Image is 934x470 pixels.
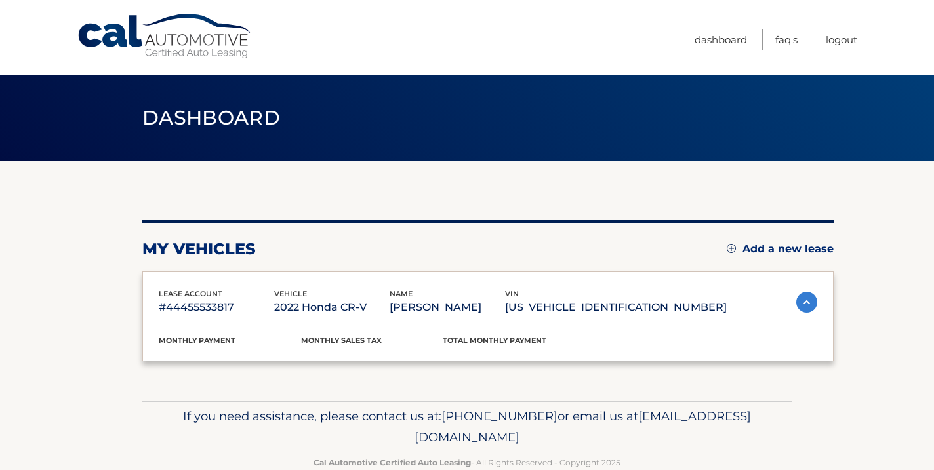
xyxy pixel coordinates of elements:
p: If you need assistance, please contact us at: or email us at [151,406,783,448]
p: [US_VEHICLE_IDENTIFICATION_NUMBER] [505,298,727,317]
p: #44455533817 [159,298,274,317]
span: lease account [159,289,222,298]
a: FAQ's [775,29,798,50]
a: Cal Automotive [77,13,254,60]
span: Total Monthly Payment [443,336,546,345]
span: vehicle [274,289,307,298]
p: [PERSON_NAME] [390,298,505,317]
p: 2022 Honda CR-V [274,298,390,317]
p: - All Rights Reserved - Copyright 2025 [151,456,783,469]
span: Monthly sales Tax [301,336,382,345]
a: Dashboard [695,29,747,50]
span: vin [505,289,519,298]
img: add.svg [727,244,736,253]
span: name [390,289,413,298]
a: Logout [826,29,857,50]
span: Monthly Payment [159,336,235,345]
a: Add a new lease [727,243,834,256]
span: [PHONE_NUMBER] [441,408,558,423]
img: accordion-active.svg [796,292,817,313]
strong: Cal Automotive Certified Auto Leasing [314,458,471,467]
span: Dashboard [142,106,280,130]
h2: my vehicles [142,239,256,259]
